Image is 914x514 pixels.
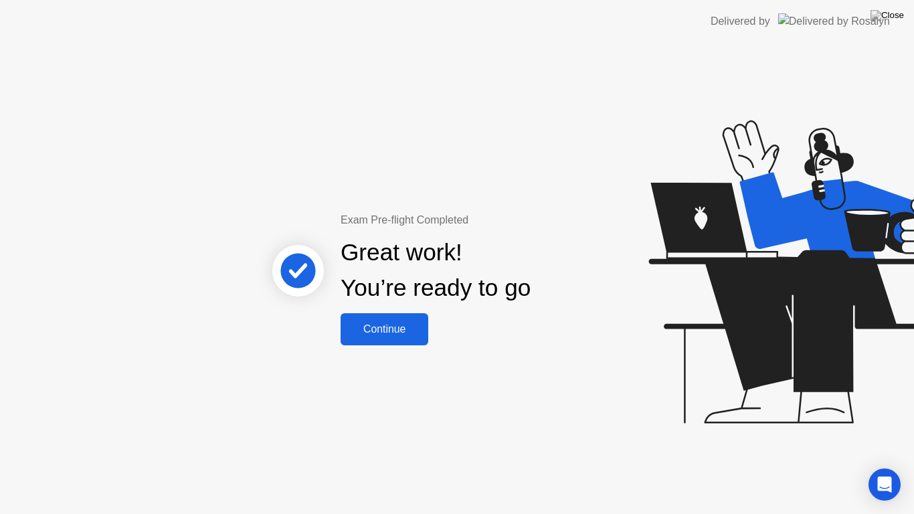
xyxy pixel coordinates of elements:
[341,212,617,228] div: Exam Pre-flight Completed
[341,235,531,306] div: Great work! You’re ready to go
[345,323,424,335] div: Continue
[711,13,770,29] div: Delivered by
[871,10,904,21] img: Close
[869,468,901,501] div: Open Intercom Messenger
[778,13,890,29] img: Delivered by Rosalyn
[341,313,428,345] button: Continue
